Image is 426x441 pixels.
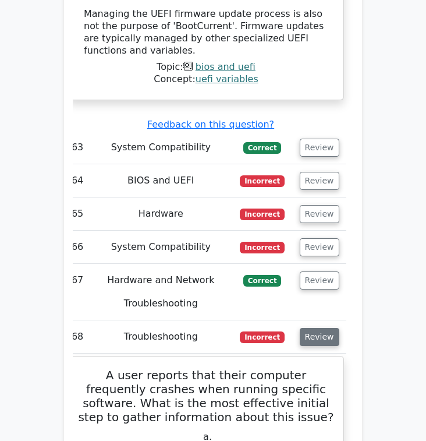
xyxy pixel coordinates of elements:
[240,175,285,187] span: Incorrect
[77,73,335,86] div: Concept:
[300,172,339,190] button: Review
[89,231,232,264] td: System Compatibility
[66,264,89,320] td: 67
[89,264,232,320] td: Hardware and Network Troubleshooting
[300,139,339,157] button: Review
[89,164,232,197] td: BIOS and UEFI
[300,238,339,256] button: Review
[243,275,281,287] span: Correct
[240,331,285,343] span: Incorrect
[240,242,285,253] span: Incorrect
[89,320,232,354] td: Troubleshooting
[243,142,281,154] span: Correct
[300,328,339,346] button: Review
[66,197,89,231] td: 65
[300,271,339,290] button: Review
[89,131,232,164] td: System Compatibility
[77,61,335,73] div: Topic:
[66,131,89,164] td: 63
[300,205,339,223] button: Review
[240,209,285,220] span: Incorrect
[66,320,89,354] td: 68
[89,197,232,231] td: Hardware
[76,368,336,424] h5: A user reports that their computer frequently crashes when running specific software. What is the...
[196,61,255,72] a: bios and uefi
[66,231,89,264] td: 66
[196,73,258,84] a: uefi variables
[66,164,89,197] td: 64
[147,119,274,130] a: Feedback on this question?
